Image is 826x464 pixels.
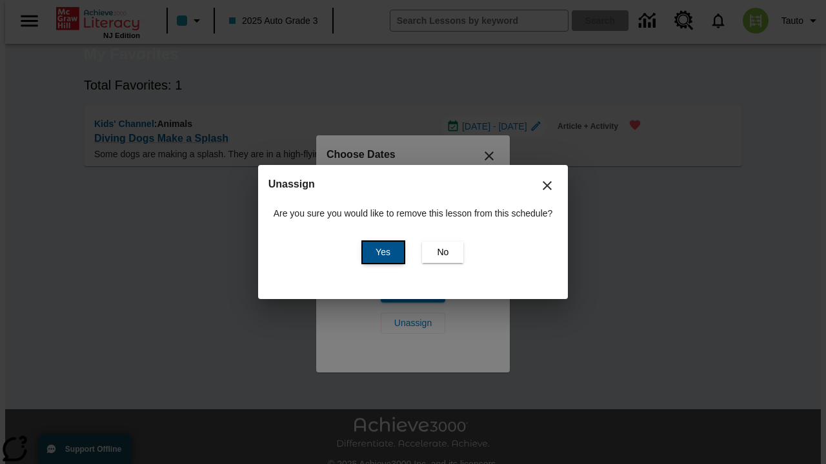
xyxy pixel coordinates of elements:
[437,246,448,259] span: No
[376,246,390,259] span: Yes
[268,175,558,193] h2: Unassign
[363,242,404,263] button: Yes
[422,242,463,263] button: No
[532,170,563,201] button: Close
[274,207,553,220] p: Are you sure you would like to remove this lesson from this schedule?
